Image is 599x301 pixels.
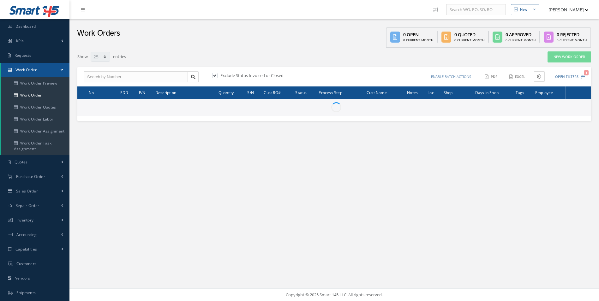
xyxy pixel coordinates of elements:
span: Status [295,89,307,95]
a: Work Order [1,63,69,77]
div: 0 Current Month [403,38,433,43]
span: Cust Name [367,89,387,95]
a: New Work Order [548,51,591,62]
div: 0 Quoted [454,31,484,38]
span: Accounting [16,232,37,237]
span: Employee [535,89,553,95]
span: Tags [516,89,524,95]
span: Quantity [219,89,234,95]
div: 0 Current Month [454,38,484,43]
button: [PERSON_NAME] [542,3,589,16]
div: 0 Rejected [557,31,587,38]
div: 0 Approved [506,31,536,38]
span: Repair Order [15,203,39,208]
span: Process Step [319,89,342,95]
label: Show [77,51,88,60]
a: Work Order Assignment [1,125,69,137]
a: Work Order Labor [1,113,69,125]
div: 0 Open [403,31,433,38]
span: Vendors [15,275,30,281]
button: Enable batch actions [425,71,477,82]
button: Open Filters1 [549,72,585,82]
span: Cust RO# [264,89,281,95]
div: Exclude Status Invoiced or Closed [211,73,334,80]
span: S/N [247,89,254,95]
span: Quotes [15,159,28,165]
span: KPIs [16,38,24,44]
span: Inventory [16,217,34,223]
div: New [520,7,527,12]
input: Search by Number [84,71,188,83]
span: Notes [407,89,418,95]
span: Sales Order [16,188,38,194]
a: Work Order Quotes [1,101,69,113]
span: Loc [428,89,434,95]
a: Work Order [1,89,69,101]
span: Purchase Order [16,174,45,179]
span: Shop [444,89,453,95]
span: Dashboard [15,24,36,29]
span: Capabilities [15,246,37,252]
div: 0 Current Month [557,38,587,43]
label: entries [113,51,126,60]
div: Copyright © 2025 Smart 145 LLC. All rights reserved. [76,292,593,298]
a: Work Order Task Assignment [1,137,69,155]
h2: Work Orders [77,29,120,38]
span: 1 [584,70,589,75]
span: Requests [15,53,31,58]
div: 0 Current Month [506,38,536,43]
button: PDF [482,71,501,82]
span: Shipments [16,290,36,295]
span: Description [155,89,176,95]
span: No [89,89,94,95]
span: Work Order [15,67,37,73]
a: Work Order Preview [1,77,69,89]
span: Days in Shop [475,89,499,95]
span: Customers [16,261,37,266]
button: New [511,4,539,15]
input: Search WO, PO, SO, RO [446,4,506,15]
label: Exclude Status Invoiced or Closed [219,73,284,78]
span: P/N [139,89,146,95]
button: Excel [506,71,529,82]
span: EDD [120,89,129,95]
